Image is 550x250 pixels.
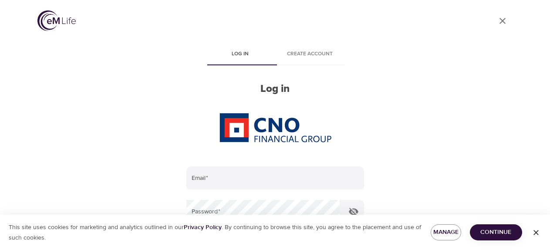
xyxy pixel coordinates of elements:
[186,83,364,95] h2: Log in
[280,50,340,59] span: Create account
[184,223,222,231] a: Privacy Policy
[186,44,364,65] div: disabled tabs example
[492,10,513,31] a: close
[431,224,461,240] button: Manage
[37,10,76,31] img: logo
[470,224,522,240] button: Continue
[211,50,270,59] span: Log in
[438,227,454,238] span: Manage
[477,227,515,238] span: Continue
[219,113,331,142] img: CNO%20logo.png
